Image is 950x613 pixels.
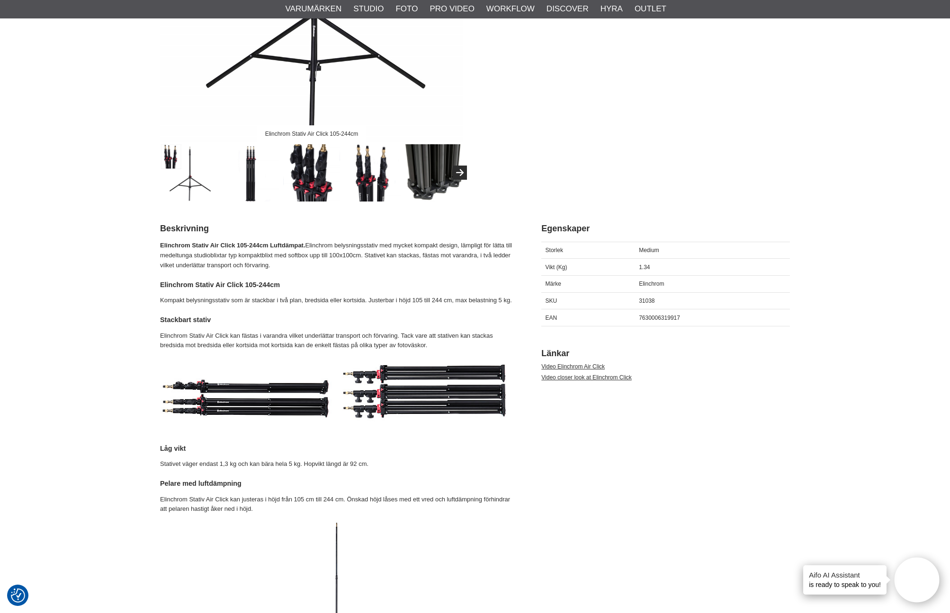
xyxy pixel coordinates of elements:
[160,315,518,324] h4: Stackbart stativ
[541,374,632,381] a: Video closer look at Elinchrom Click
[160,241,518,270] p: Elinchrom belysningsstativ med mycket kompakt design, lämpligt för lätta till medeltunga studiobl...
[639,247,659,254] span: Medium
[453,166,467,180] button: Next
[546,247,563,254] span: Storlek
[160,296,518,306] p: Kompakt belysningsstativ som är stackbar i två plan, bredsida eller kortsida. Justerbar i höjd 10...
[11,587,25,604] button: Samtyckesinställningar
[160,331,518,351] p: Elinchrom Stativ Air Click kan fästas i varandra vilket underlättar transport och förvaring. Tack...
[160,495,518,515] p: Elinchrom Stativ Air Click kan justeras i höjd från 105 cm till 244 cm. Önskad höjd låses med ett...
[600,3,623,15] a: Hyra
[160,479,518,488] h4: Pelare med luftdämpning
[286,3,342,15] a: Varumärken
[160,357,518,431] img: Elinchrom Tripod Air Click
[546,264,567,271] span: Vikt (Kg)
[809,570,881,580] h4: Aifo AI Assistant
[547,3,589,15] a: Discover
[635,3,666,15] a: Outlet
[160,444,518,453] h4: Låg vikt
[546,280,561,287] span: Märke
[160,223,518,235] h2: Beskrivning
[160,242,305,249] strong: Elinchrom Stativ Air Click 105-244cm Luftdämpat.
[405,144,463,201] img: Enkel stapling mot vrandra vid transport
[639,315,680,321] span: 7630006319917
[803,565,887,595] div: is ready to speak to you!
[160,280,518,289] h4: Elinchrom Stativ Air Click 105-244cm
[161,144,218,201] img: Elinchrom Stativ Air Click 105-244cm
[486,3,535,15] a: Workflow
[541,363,605,370] a: Video Elinchrom Air Click
[546,298,557,304] span: SKU
[160,459,518,469] p: Stativet väger endast 1,3 kg och kan bära hela 5 kg. Hopvikt längd är 92 cm.
[344,144,402,201] img: Snabbfästen i både bredsida och kortsida
[430,3,474,15] a: Pro Video
[11,588,25,603] img: Revisit consent button
[541,223,790,235] h2: Egenskaper
[639,264,650,271] span: 1.34
[541,348,790,359] h2: Länkar
[639,298,654,304] span: 31038
[283,144,341,201] img: Enkel och snabb hantering
[353,3,384,15] a: Studio
[222,144,279,201] img: Stativen kan fästas mot varandra
[546,315,557,321] span: EAN
[639,280,664,287] span: Elinchrom
[395,3,418,15] a: Foto
[257,125,366,142] div: Elinchrom Stativ Air Click 105-244cm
